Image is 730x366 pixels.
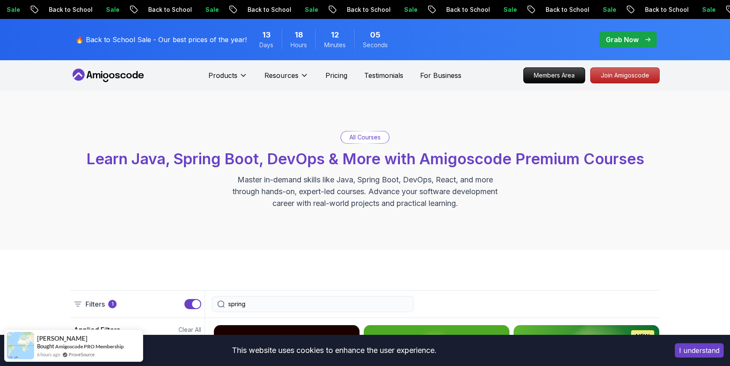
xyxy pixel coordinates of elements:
p: NEW [636,332,650,341]
span: Seconds [363,41,388,49]
p: Sale [694,5,721,14]
p: All Courses [349,133,381,142]
span: 5 Seconds [370,29,381,41]
p: Sale [496,5,522,14]
span: 13 Days [262,29,271,41]
p: Back to School [438,5,496,14]
a: Amigoscode PRO Membership [55,343,124,350]
button: Accept cookies [675,343,724,358]
h2: Applied Filters [74,325,120,335]
p: Sale [98,5,125,14]
p: Filters [85,299,105,309]
a: Join Amigoscode [590,67,660,83]
a: Members Area [523,67,585,83]
p: Back to School [538,5,595,14]
span: 12 Minutes [331,29,339,41]
span: 18 Hours [295,29,303,41]
a: For Business [420,70,461,80]
p: Back to School [240,5,297,14]
span: Hours [290,41,307,49]
span: Minutes [324,41,346,49]
p: Join Amigoscode [591,68,659,83]
p: Sale [595,5,622,14]
p: Sale [197,5,224,14]
span: [PERSON_NAME] [37,335,88,342]
span: Days [259,41,273,49]
a: Testimonials [364,70,403,80]
p: Back to School [637,5,694,14]
img: provesource social proof notification image [7,332,34,359]
p: 1 [112,301,114,307]
p: Back to School [41,5,98,14]
button: Clear All [179,326,201,334]
p: Grab Now [606,35,639,45]
p: Products [208,70,237,80]
p: Sale [297,5,324,14]
p: Back to School [140,5,197,14]
div: This website uses cookies to enhance the user experience. [6,341,662,360]
span: Bought [37,343,54,350]
p: Sale [396,5,423,14]
button: Resources [264,70,309,87]
span: 6 hours ago [37,351,60,358]
span: Learn Java, Spring Boot, DevOps & More with Amigoscode Premium Courses [86,150,644,168]
a: Pricing [325,70,347,80]
a: ProveSource [69,351,95,358]
p: Master in-demand skills like Java, Spring Boot, DevOps, React, and more through hands-on, expert-... [224,174,506,209]
button: Products [208,70,248,87]
p: Resources [264,70,298,80]
input: Search Java, React, Spring boot ... [228,300,408,308]
p: Members Area [524,68,585,83]
p: 🔥 Back to School Sale - Our best prices of the year! [75,35,247,45]
p: Back to School [339,5,396,14]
